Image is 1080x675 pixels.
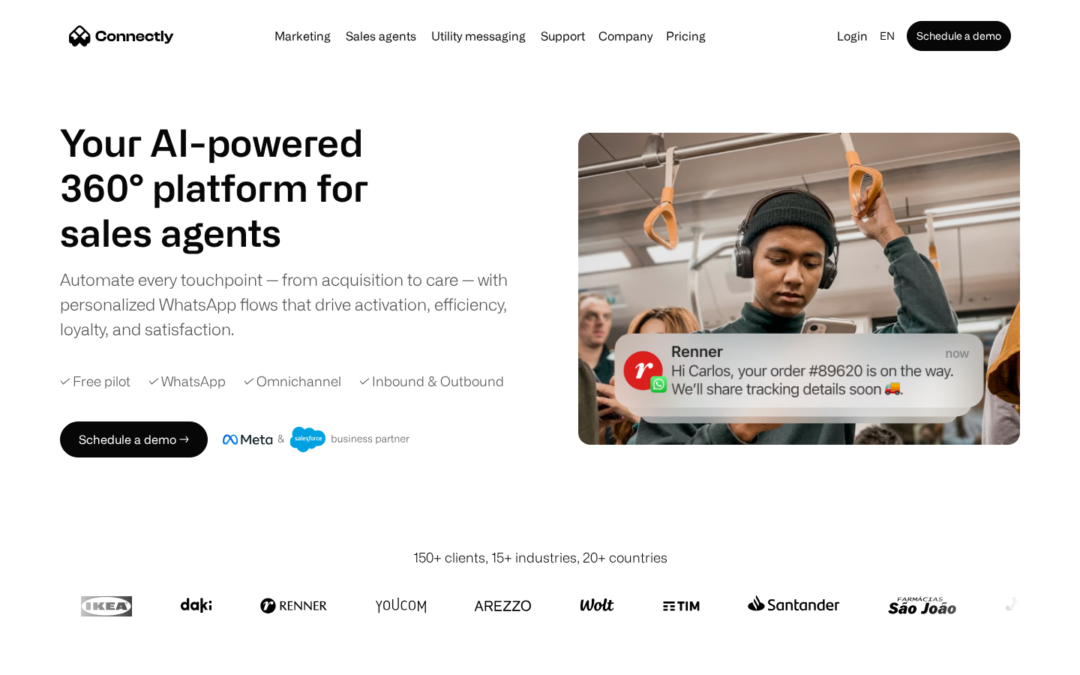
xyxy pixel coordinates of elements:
[907,21,1011,51] a: Schedule a demo
[60,267,532,341] div: Automate every touchpoint — from acquisition to care — with personalized WhatsApp flows that driv...
[880,25,895,46] div: en
[60,210,405,255] h1: sales agents
[69,25,174,47] a: home
[30,649,90,670] ul: Language list
[359,371,504,391] div: ✓ Inbound & Outbound
[60,120,405,210] h1: Your AI-powered 360° platform for
[60,210,405,255] div: 1 of 4
[244,371,341,391] div: ✓ Omnichannel
[874,25,904,46] div: en
[268,30,337,42] a: Marketing
[413,547,667,568] div: 150+ clients, 15+ industries, 20+ countries
[148,371,226,391] div: ✓ WhatsApp
[831,25,874,46] a: Login
[60,421,208,457] a: Schedule a demo →
[535,30,591,42] a: Support
[425,30,532,42] a: Utility messaging
[660,30,712,42] a: Pricing
[594,25,657,46] div: Company
[15,647,90,670] aside: Language selected: English
[340,30,422,42] a: Sales agents
[223,427,410,452] img: Meta and Salesforce business partner badge.
[598,25,652,46] div: Company
[60,210,405,255] div: carousel
[60,371,130,391] div: ✓ Free pilot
